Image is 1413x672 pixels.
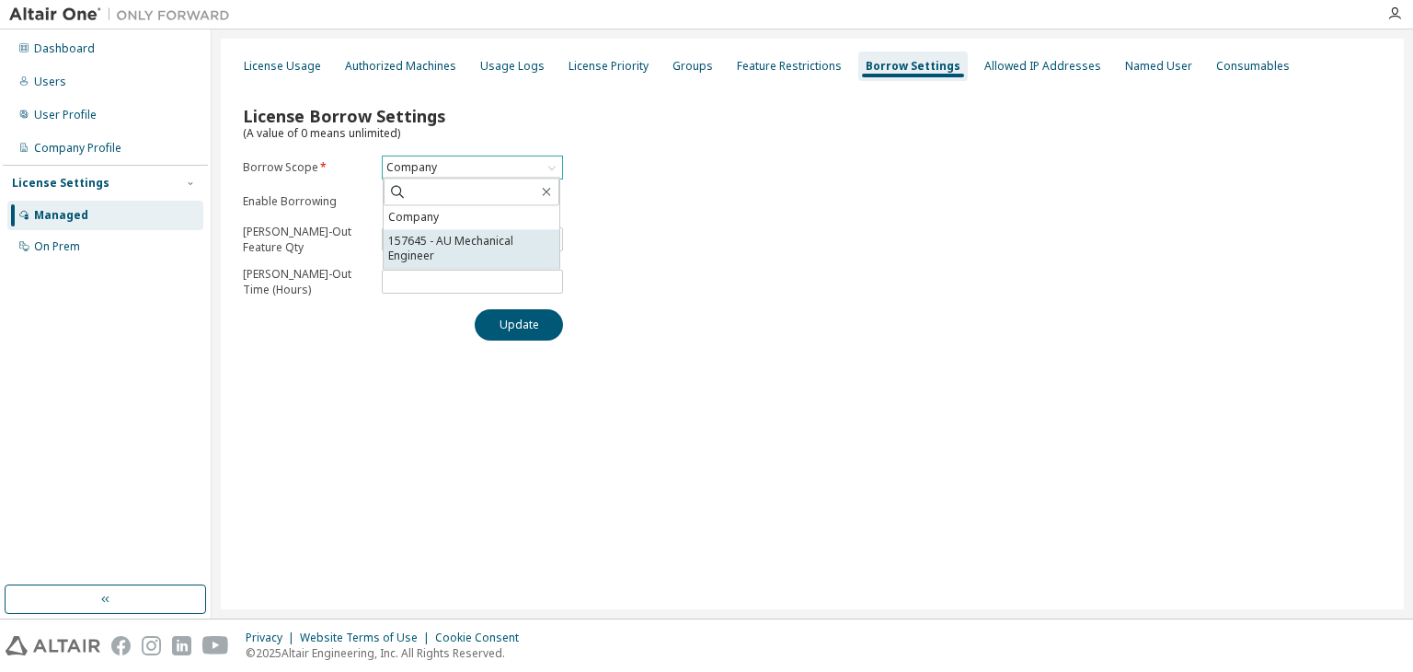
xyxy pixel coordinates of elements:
div: Website Terms of Use [300,631,435,645]
div: Privacy [246,631,300,645]
img: instagram.svg [142,636,161,655]
div: Company Profile [34,141,121,156]
div: User Profile [34,108,97,122]
img: linkedin.svg [172,636,191,655]
span: (A value of 0 means unlimited) [243,125,400,141]
div: Users [34,75,66,89]
div: Usage Logs [480,59,545,74]
img: Altair One [9,6,239,24]
p: [PERSON_NAME]-Out Time (Hours) [243,266,371,297]
div: Cookie Consent [435,631,530,645]
div: Groups [672,59,713,74]
label: Enable Borrowing [243,194,371,209]
div: License Usage [244,59,321,74]
span: License Borrow Settings [243,105,445,127]
div: Consumables [1216,59,1290,74]
img: altair_logo.svg [6,636,100,655]
div: Allowed IP Addresses [984,59,1101,74]
img: facebook.svg [111,636,131,655]
div: Named User [1125,59,1192,74]
div: Authorized Machines [345,59,456,74]
button: Update [475,309,563,341]
label: Borrow Scope [243,160,371,175]
div: Dashboard [34,41,95,56]
div: License Priority [569,59,649,74]
div: Company [384,157,440,178]
img: youtube.svg [202,636,229,655]
p: [PERSON_NAME]-Out Feature Qty [243,224,371,255]
p: © 2025 Altair Engineering, Inc. All Rights Reserved. [246,645,530,661]
li: 157645 - AU Mechanical Engineer [384,229,559,268]
li: Company [384,205,559,229]
div: Feature Restrictions [737,59,842,74]
div: On Prem [34,239,80,254]
div: Company [383,156,562,179]
div: Borrow Settings [866,59,960,74]
div: Managed [34,208,88,223]
div: License Settings [12,176,109,191]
